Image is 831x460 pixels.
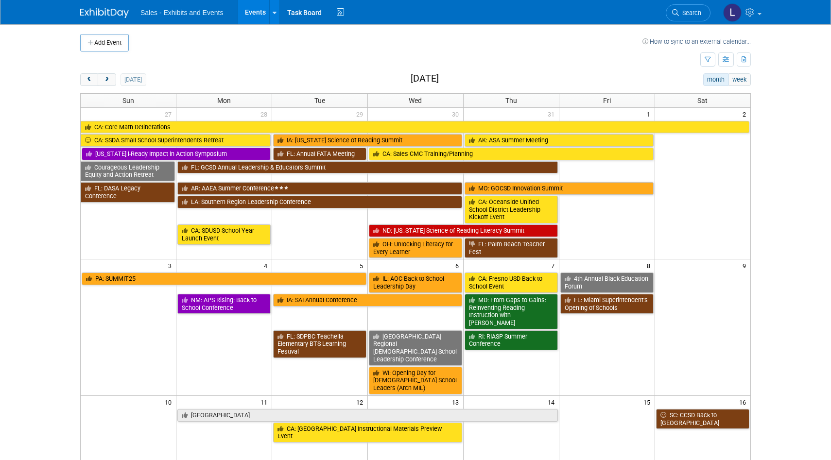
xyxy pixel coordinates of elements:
[369,273,462,292] a: IL: AOC Back to School Leadership Day
[646,108,655,120] span: 1
[263,259,272,272] span: 4
[177,409,557,422] a: [GEOGRAPHIC_DATA]
[177,294,271,314] a: NM: APS Rising: Back to School Conference
[164,108,176,120] span: 27
[642,38,751,45] a: How to sync to an external calendar...
[355,108,367,120] span: 29
[369,224,558,237] a: ND: [US_STATE] Science of Reading Literacy Summit
[465,330,558,350] a: RI: RIASP Summer Conference
[738,396,750,408] span: 16
[140,9,223,17] span: Sales - Exhibits and Events
[454,259,463,272] span: 6
[465,196,558,223] a: CA: Oceanside Unified School District Leadership Kickoff Event
[451,108,463,120] span: 30
[560,294,654,314] a: FL: Miami Superintendent’s Opening of Schools
[369,367,462,394] a: WI: Opening Day for [DEMOGRAPHIC_DATA] School Leaders (Arch MIL)
[355,396,367,408] span: 12
[164,396,176,408] span: 10
[314,97,325,104] span: Tue
[369,148,654,160] a: CA: Sales CMC Training/Planning
[679,9,701,17] span: Search
[81,182,175,202] a: FL: DASA Legacy Conference
[81,161,175,181] a: Courageous Leadership Equity and Action Retreat
[82,273,366,285] a: PA: SUMMIT25
[547,396,559,408] span: 14
[728,73,751,86] button: week
[177,182,462,195] a: AR: AAEA Summer Conference
[260,108,272,120] span: 28
[642,396,655,408] span: 15
[603,97,611,104] span: Fri
[167,259,176,272] span: 3
[465,238,558,258] a: FL: Palm Beach Teacher Fest
[550,259,559,272] span: 7
[81,121,749,134] a: CA: Core Math Deliberations
[273,134,462,147] a: IA: [US_STATE] Science of Reading Summit
[666,4,710,21] a: Search
[465,294,558,329] a: MD: From Gaps to Gains: Reinventing Reading Instruction with [PERSON_NAME]
[742,259,750,272] span: 9
[217,97,231,104] span: Mon
[122,97,134,104] span: Sun
[646,259,655,272] span: 8
[465,134,654,147] a: AK: ASA Summer Meeting
[80,8,129,18] img: ExhibitDay
[411,73,439,84] h2: [DATE]
[177,161,557,174] a: FL: GCSD Annual Leadership & Educators Summit
[98,73,116,86] button: next
[273,330,366,358] a: FL: SDPBC Teachella Elementary BTS Learning Festival
[260,396,272,408] span: 11
[465,273,558,292] a: CA: Fresno USD Back to School Event
[465,182,654,195] a: MO: GOCSD Innovation Summit
[723,3,742,22] img: Lendy Bell
[409,97,422,104] span: Wed
[177,224,271,244] a: CA: SDUSD School Year Launch Event
[505,97,517,104] span: Thu
[656,409,749,429] a: SC: CCSD Back to [GEOGRAPHIC_DATA]
[80,73,98,86] button: prev
[547,108,559,120] span: 31
[697,97,708,104] span: Sat
[369,238,462,258] a: OH: Unlocking Literacy for Every Learner
[560,273,654,292] a: 4th Annual Black Education Forum
[177,196,462,208] a: LA: Southern Region Leadership Conference
[80,34,129,51] button: Add Event
[273,423,462,443] a: CA: [GEOGRAPHIC_DATA] Instructional Materials Preview Event
[273,148,366,160] a: FL: Annual FATA Meeting
[369,330,462,366] a: [GEOGRAPHIC_DATA] Regional [DEMOGRAPHIC_DATA] School Leadership Conference
[742,108,750,120] span: 2
[82,148,271,160] a: [US_STATE] i-Ready Impact in Action Symposium
[273,294,462,307] a: IA: SAI Annual Conference
[703,73,729,86] button: month
[451,396,463,408] span: 13
[81,134,271,147] a: CA: SSDA Small School Superintendents Retreat
[121,73,146,86] button: [DATE]
[359,259,367,272] span: 5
